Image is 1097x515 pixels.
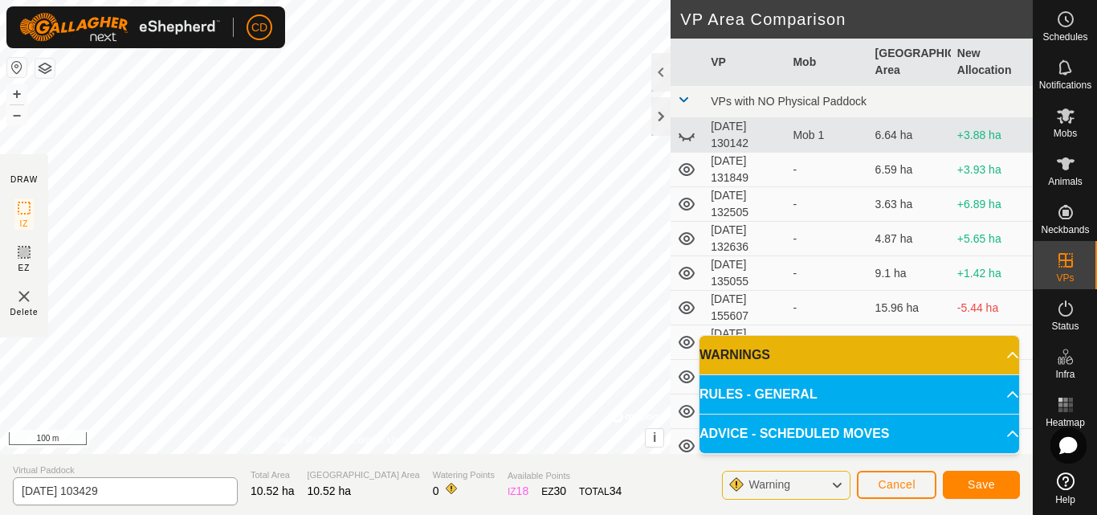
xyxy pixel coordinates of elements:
[7,84,27,104] button: +
[1042,32,1087,42] span: Schedules
[10,174,38,186] div: DRAW
[951,153,1033,187] td: +3.93 ha
[541,483,566,500] div: EZ
[869,187,951,222] td: 3.63 ha
[18,262,31,274] span: EZ
[508,469,622,483] span: Available Points
[704,187,786,222] td: [DATE] 132505
[1048,177,1083,186] span: Animals
[653,431,656,444] span: i
[793,161,862,178] div: -
[869,256,951,291] td: 9.1 ha
[1051,321,1079,331] span: Status
[646,429,663,447] button: i
[704,291,786,325] td: [DATE] 155607
[554,484,567,497] span: 30
[951,325,1033,360] td: -4.16 ha
[951,39,1033,86] th: New Allocation
[793,231,862,247] div: -
[951,118,1033,153] td: +3.88 ha
[793,127,862,144] div: Mob 1
[699,385,818,404] span: RULES - GENERAL
[869,153,951,187] td: 6.59 ha
[433,468,495,482] span: Watering Points
[1046,418,1085,427] span: Heatmap
[793,196,862,213] div: -
[869,325,951,360] td: 14.68 ha
[610,484,622,497] span: 34
[704,39,786,86] th: VP
[251,468,295,482] span: Total Area
[308,468,420,482] span: [GEOGRAPHIC_DATA] Area
[951,222,1033,256] td: +5.65 ha
[1055,495,1075,505] span: Help
[951,291,1033,325] td: -5.44 ha
[1055,370,1075,379] span: Infra
[699,345,770,365] span: WARNINGS
[699,375,1019,414] p-accordion-header: RULES - GENERAL
[308,484,352,497] span: 10.52 ha
[20,218,29,230] span: IZ
[7,58,27,77] button: Reset Map
[19,13,220,42] img: Gallagher Logo
[951,256,1033,291] td: +1.42 ha
[1034,466,1097,511] a: Help
[793,334,862,351] div: -
[699,336,1019,374] p-accordion-header: WARNINGS
[699,415,1019,453] p-accordion-header: ADVICE - SCHEDULED MOVES
[1039,80,1091,90] span: Notifications
[1041,225,1089,235] span: Neckbands
[508,483,528,500] div: IZ
[951,187,1033,222] td: +6.89 ha
[433,484,439,497] span: 0
[704,325,786,360] td: [DATE] 143454
[579,483,622,500] div: TOTAL
[748,478,790,491] span: Warning
[10,306,39,318] span: Delete
[869,118,951,153] td: 6.64 ha
[869,39,951,86] th: [GEOGRAPHIC_DATA] Area
[869,291,951,325] td: 15.96 ha
[35,59,55,78] button: Map Layers
[516,484,529,497] span: 18
[1056,273,1074,283] span: VPs
[793,265,862,282] div: -
[699,424,889,443] span: ADVICE - SCHEDULED MOVES
[869,222,951,256] td: 4.87 ha
[968,478,995,491] span: Save
[711,95,867,108] span: VPs with NO Physical Paddock
[704,118,786,153] td: [DATE] 130142
[7,105,27,125] button: –
[704,222,786,256] td: [DATE] 132636
[680,10,1033,29] h2: VP Area Comparison
[857,471,936,499] button: Cancel
[272,433,332,448] a: Privacy Policy
[13,464,238,477] span: Virtual Paddock
[878,478,916,491] span: Cancel
[251,484,295,497] span: 10.52 ha
[704,153,786,187] td: [DATE] 131849
[943,471,1020,499] button: Save
[351,433,398,448] a: Contact Us
[1054,129,1077,138] span: Mobs
[704,256,786,291] td: [DATE] 135055
[793,300,862,317] div: -
[251,19,267,36] span: CD
[14,287,34,306] img: VP
[786,39,868,86] th: Mob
